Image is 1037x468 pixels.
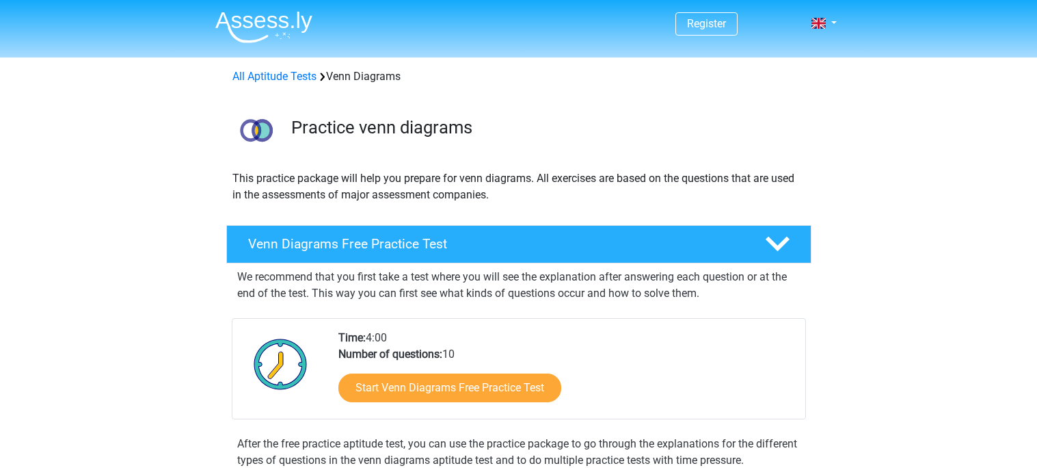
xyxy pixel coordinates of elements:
[338,331,366,344] b: Time:
[338,348,442,361] b: Number of questions:
[246,330,315,398] img: Clock
[237,269,800,302] p: We recommend that you first take a test where you will see the explanation after answering each q...
[215,11,312,43] img: Assessly
[221,225,817,263] a: Venn Diagrams Free Practice Test
[227,101,285,159] img: venn diagrams
[291,117,800,138] h3: Practice venn diagrams
[232,70,317,83] a: All Aptitude Tests
[232,170,805,203] p: This practice package will help you prepare for venn diagrams. All exercises are based on the que...
[248,236,743,252] h4: Venn Diagrams Free Practice Test
[227,68,811,85] div: Venn Diagrams
[338,374,561,402] a: Start Venn Diagrams Free Practice Test
[328,330,805,419] div: 4:00 10
[687,17,726,30] a: Register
